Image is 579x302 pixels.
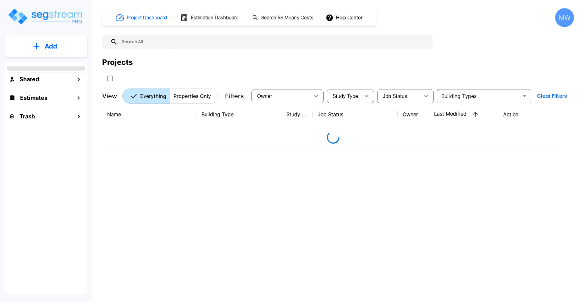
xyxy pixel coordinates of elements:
div: Select [328,87,360,105]
p: View [102,91,117,101]
button: Project Dashboard [113,11,170,25]
img: Logo [7,8,84,26]
button: Add [4,37,87,55]
th: Owner [398,103,429,126]
div: Select [378,87,420,105]
button: Search RS Means Costs [250,12,317,24]
span: Job Status [383,94,407,99]
div: Projects [102,57,133,68]
div: MW [555,8,574,27]
input: Search All [118,35,429,49]
span: Owner [257,94,272,99]
th: Last Modified [429,103,498,126]
p: Everything [140,92,166,100]
p: Filters [225,91,244,101]
div: Platform [122,88,219,104]
button: Everything [122,88,170,104]
button: Estimation Dashboard [178,11,242,24]
th: Study Type [281,103,313,126]
button: Properties Only [170,88,219,104]
h1: Estimates [20,94,47,102]
button: Help Center [324,12,365,24]
th: Action [498,103,539,126]
h1: Trash [19,112,35,121]
th: Name [102,103,196,126]
h1: Project Dashboard [127,14,167,21]
button: Clear Filters [534,90,570,102]
input: Building Types [439,92,519,100]
p: Properties Only [174,92,211,100]
button: SelectAll [104,72,116,85]
h1: Estimation Dashboard [191,14,239,21]
span: Study Type [333,94,358,99]
th: Building Type [196,103,281,126]
h1: Search RS Means Costs [261,14,313,21]
div: Select [253,87,310,105]
h1: Shared [19,75,39,83]
th: Job Status [313,103,398,126]
p: Add [45,42,57,51]
button: Open [520,92,529,100]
